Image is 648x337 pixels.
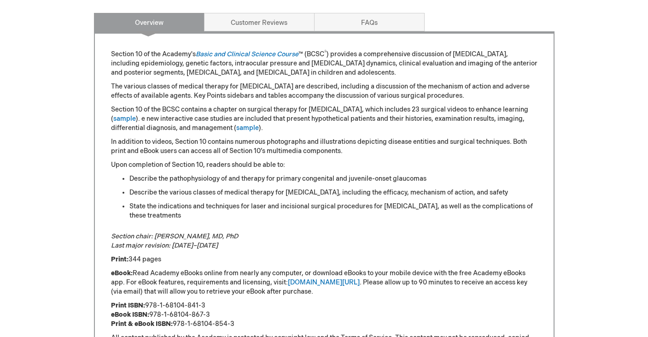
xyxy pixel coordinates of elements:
strong: Print ISBN: [111,302,145,309]
a: Customer Reviews [204,13,315,31]
a: sample [113,115,136,123]
strong: Print: [111,255,128,263]
li: State the indications and techniques for laser and incisional surgical procedures for [MEDICAL_DA... [129,202,537,220]
p: 344 pages [111,255,537,264]
p: Upon completion of Section 10, readers should be able to: [111,160,537,170]
strong: eBook ISBN: [111,311,149,319]
strong: eBook: [111,269,133,277]
li: Describe the various classes of medical therapy for [MEDICAL_DATA], including the efficacy, mecha... [129,188,537,197]
a: sample [236,124,259,132]
p: The various classes of medical therapy for [MEDICAL_DATA] are described, including a discussion o... [111,82,537,101]
p: In addition to videos, Section 10 contains numerous photographs and illustrations depicting disea... [111,137,537,156]
a: Basic and Clinical Science Course [196,50,298,58]
li: Describe the pathophysiology of and therapy for primary congenital and juvenile-onset glaucomas [129,174,537,183]
em: Last major revision: [DATE]–[DATE] [111,242,218,249]
a: FAQs [314,13,425,31]
p: Section 10 of the BCSC contains a chapter on surgical therapy for [MEDICAL_DATA], which includes ... [111,105,537,133]
a: [DOMAIN_NAME][URL] [288,278,360,286]
p: Read Academy eBooks online from nearly any computer, or download eBooks to your mobile device wit... [111,269,537,296]
em: Section chair: [PERSON_NAME], MD, PhD [111,232,238,240]
strong: Print & eBook ISBN: [111,320,173,328]
p: Section 10 of the Academy's ™ (BCSC ) provides a comprehensive discussion of [MEDICAL_DATA], incl... [111,50,537,77]
a: Overview [94,13,204,31]
p: 978-1-68104-841-3 978-1-68104-867-3 978-1-68104-854-3 [111,301,537,329]
sup: ® [324,50,327,55]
